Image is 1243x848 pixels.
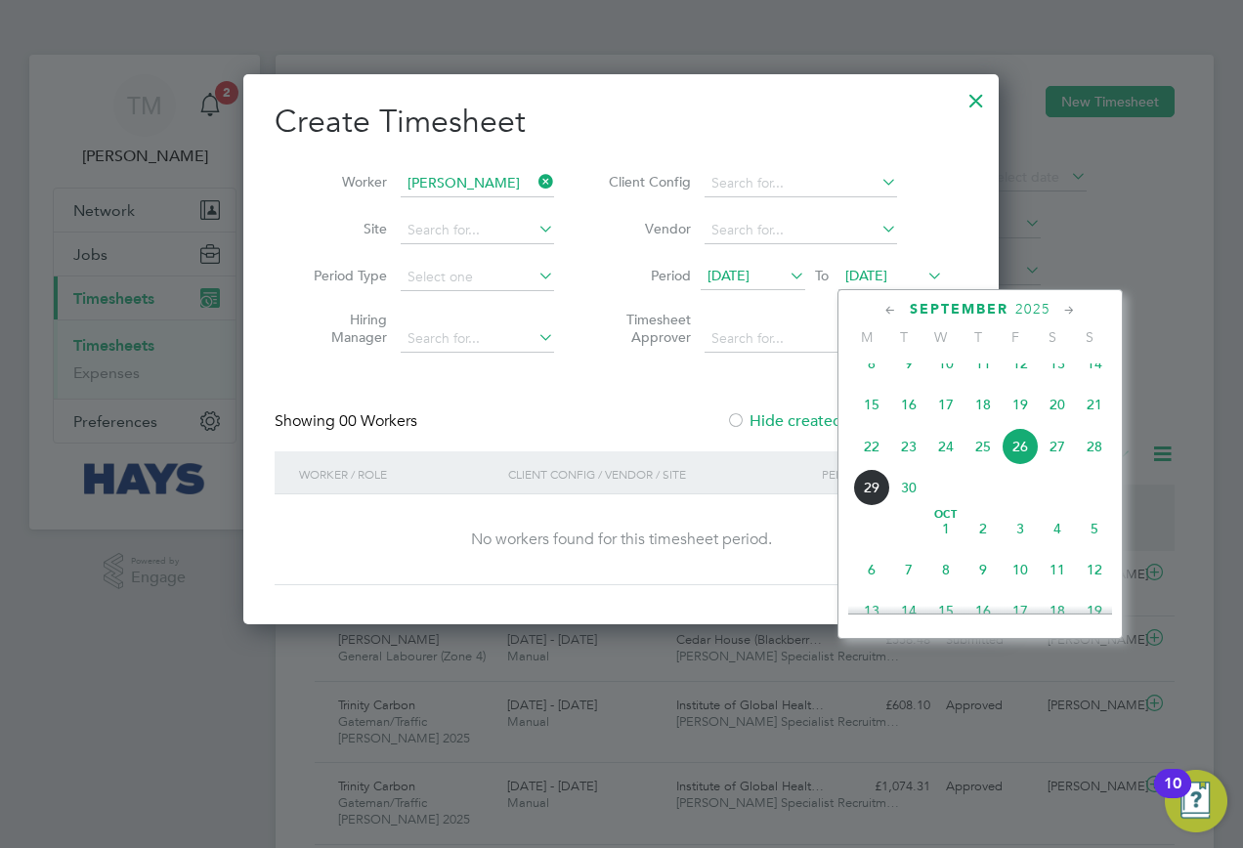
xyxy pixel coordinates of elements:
span: 6 [853,551,890,588]
span: 18 [964,386,1002,423]
span: T [960,328,997,346]
span: F [997,328,1034,346]
label: Client Config [603,173,691,191]
span: 13 [1039,345,1076,382]
span: 14 [1076,345,1113,382]
button: Open Resource Center, 10 new notifications [1165,770,1227,832]
span: 16 [964,592,1002,629]
input: Search for... [705,325,897,353]
label: Worker [299,173,387,191]
label: Hide created timesheets [726,411,924,431]
span: M [848,328,885,346]
span: [DATE] [707,267,750,284]
div: Client Config / Vendor / Site [503,451,817,496]
span: 13 [853,592,890,629]
span: 14 [890,592,927,629]
span: 11 [1039,551,1076,588]
label: Timesheet Approver [603,311,691,346]
input: Select one [401,264,554,291]
span: W [922,328,960,346]
span: 27 [1039,428,1076,465]
input: Search for... [705,217,897,244]
span: [DATE] [845,267,887,284]
span: To [809,263,835,288]
span: 22 [853,428,890,465]
input: Search for... [401,170,554,197]
span: 12 [1076,551,1113,588]
input: Search for... [401,217,554,244]
span: 1 [927,510,964,547]
span: 16 [890,386,927,423]
label: Site [299,220,387,237]
span: 30 [890,469,927,506]
span: 8 [853,345,890,382]
span: 7 [890,551,927,588]
div: 10 [1164,784,1181,809]
span: 19 [1002,386,1039,423]
span: 2025 [1015,301,1050,318]
span: 17 [1002,592,1039,629]
span: 12 [1002,345,1039,382]
span: 18 [1039,592,1076,629]
span: S [1071,328,1108,346]
span: 15 [853,386,890,423]
span: 4 [1039,510,1076,547]
div: Period [817,451,948,496]
span: September [910,301,1008,318]
label: Period Type [299,267,387,284]
span: 28 [1076,428,1113,465]
span: 9 [890,345,927,382]
span: 17 [927,386,964,423]
span: 29 [853,469,890,506]
span: S [1034,328,1071,346]
input: Search for... [705,170,897,197]
span: 19 [1076,592,1113,629]
span: 11 [964,345,1002,382]
span: 5 [1076,510,1113,547]
label: Vendor [603,220,691,237]
span: 10 [1002,551,1039,588]
h2: Create Timesheet [275,102,967,143]
span: 25 [964,428,1002,465]
div: Worker / Role [294,451,503,496]
div: Showing [275,411,421,432]
span: 10 [927,345,964,382]
input: Search for... [401,325,554,353]
span: 15 [927,592,964,629]
span: 2 [964,510,1002,547]
span: 23 [890,428,927,465]
div: No workers found for this timesheet period. [294,530,948,550]
span: 21 [1076,386,1113,423]
span: 3 [1002,510,1039,547]
span: 20 [1039,386,1076,423]
span: 9 [964,551,1002,588]
span: T [885,328,922,346]
span: 00 Workers [339,411,417,431]
span: 8 [927,551,964,588]
span: Oct [927,510,964,520]
span: 26 [1002,428,1039,465]
label: Hiring Manager [299,311,387,346]
label: Period [603,267,691,284]
span: 24 [927,428,964,465]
